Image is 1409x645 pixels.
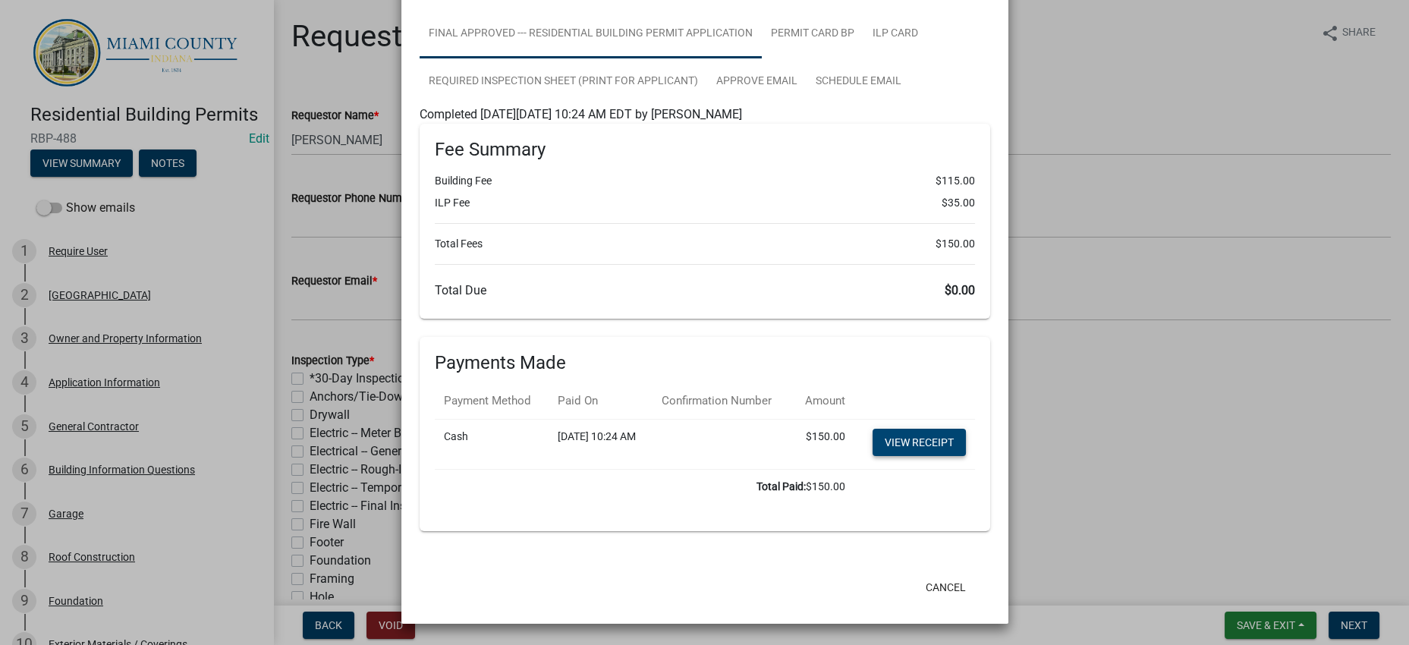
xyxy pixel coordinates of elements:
h6: Payments Made [435,352,975,374]
a: Required Inspection Sheet (Print for Applicant) [420,58,707,106]
a: FINAL Approved --- Residential Building Permit Application [420,10,762,58]
li: Building Fee [435,173,975,189]
a: View receipt [873,429,966,456]
span: $150.00 [936,236,975,252]
a: Permit Card BP [762,10,863,58]
span: Completed [DATE][DATE] 10:24 AM EDT by [PERSON_NAME] [420,107,742,121]
th: Payment Method [435,383,549,419]
button: Cancel [914,574,978,601]
th: Amount [791,383,854,419]
li: Total Fees [435,236,975,252]
b: Total Paid: [756,480,806,492]
td: Cash [435,419,549,469]
a: ILP Card [863,10,927,58]
a: Schedule Email [807,58,911,106]
a: Approve Email [707,58,807,106]
th: Confirmation Number [653,383,791,419]
li: ILP Fee [435,195,975,211]
h6: Fee Summary [435,139,975,161]
h6: Total Due [435,283,975,297]
td: [DATE] 10:24 AM [549,419,653,469]
span: $0.00 [945,283,975,297]
td: $150.00 [791,419,854,469]
th: Paid On [549,383,653,419]
span: $115.00 [936,173,975,189]
td: $150.00 [435,469,854,504]
span: $35.00 [942,195,975,211]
